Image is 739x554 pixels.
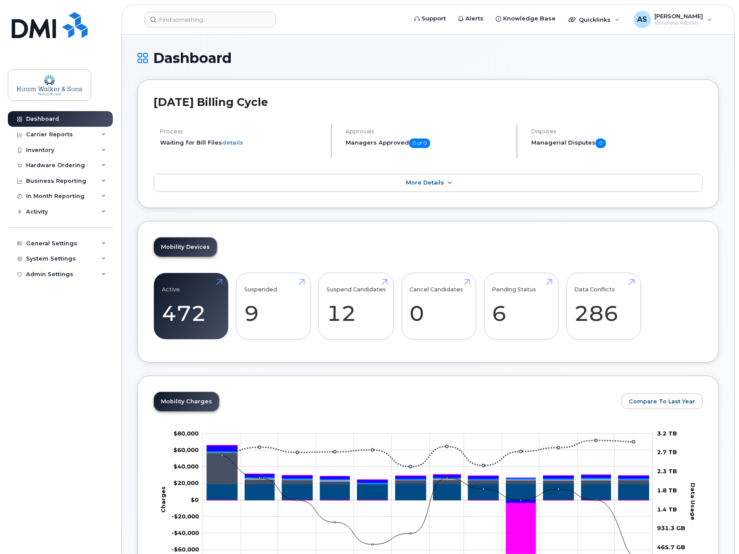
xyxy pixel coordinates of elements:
[531,128,703,135] h4: Disputes
[409,277,468,335] a: Cancel Candidates 0
[171,546,199,553] g: $0
[173,446,199,453] g: $0
[171,513,199,520] g: $0
[409,138,430,148] span: 0 of 0
[171,529,199,536] g: $0
[173,430,199,437] g: $0
[207,484,649,500] g: Rate Plan
[327,277,386,335] a: Suspend Candidates 12
[222,139,243,146] a: details
[207,445,649,503] g: QST
[160,138,324,147] li: Waiting for Bill Files
[690,483,696,520] tspan: Data Usage
[657,505,677,512] tspan: 1.4 TB
[173,463,199,470] g: $0
[173,430,199,437] tspan: $80,000
[657,468,677,475] tspan: 2.3 TB
[595,138,606,148] span: 0
[657,544,685,551] tspan: 465.7 GB
[154,237,217,257] a: Mobility Devices
[173,479,199,486] tspan: $20,000
[160,486,167,512] tspan: Charges
[154,392,219,411] a: Mobility Charges
[531,138,703,148] h5: Managerial Disputes
[346,128,509,135] h4: Approvals
[171,529,199,536] tspan: -$40,000
[207,453,649,484] g: Roaming
[492,277,550,335] a: Pending Status 6
[171,546,199,553] tspan: -$60,000
[154,96,703,109] h2: [DATE] Billing Cycle
[657,430,677,437] tspan: 3.2 TB
[406,179,444,186] span: More Details
[191,496,199,503] tspan: $0
[657,448,677,455] tspan: 2.7 TB
[574,277,633,335] a: Data Conflicts 286
[244,277,303,335] a: Suspended 9
[173,479,199,486] g: $0
[657,524,685,531] tspan: 931.3 GB
[173,463,199,470] tspan: $40,000
[162,277,220,335] a: Active 472
[160,128,324,135] h4: Process
[629,397,695,406] span: Compare To Last Year
[346,138,509,148] h5: Managers Approved
[137,50,719,66] h1: Dashboard
[621,393,703,409] button: Compare To Last Year
[657,487,677,494] tspan: 1.8 TB
[171,513,199,520] tspan: -$20,000
[173,446,199,453] tspan: $60,000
